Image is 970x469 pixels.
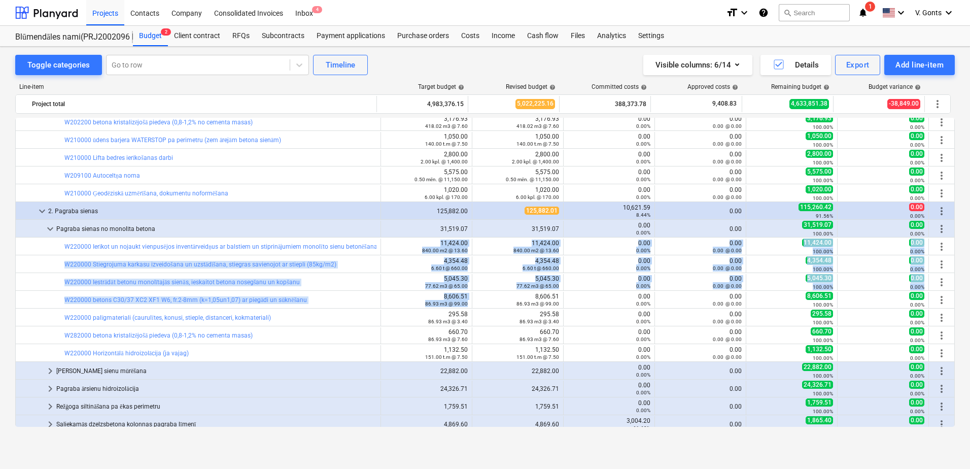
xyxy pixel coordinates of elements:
span: -38,849.00 [887,99,920,109]
iframe: Chat Widget [919,420,970,469]
small: 0.00% [636,248,650,253]
span: 1,020.00 [806,185,833,193]
small: 0.00% [910,338,924,343]
a: Analytics [591,26,632,46]
div: Add line-item [895,58,944,72]
span: 8,606.51 [806,292,833,300]
div: 0.00 [568,364,650,378]
span: 5,045.30 [806,274,833,282]
button: Timeline [313,55,368,75]
div: 0.00 [568,133,650,147]
small: 0.00% [636,230,650,236]
div: 1,132.50 [385,346,468,360]
span: 0.00 [909,327,924,336]
span: 0.00 [909,203,924,211]
div: 0.00 [568,293,650,307]
div: 0.00 [659,257,742,272]
div: [PERSON_NAME] sienu mūrēšana [56,363,376,379]
small: 840.00 m2 @ 13.60 [422,248,468,253]
small: 0.00% [636,177,650,182]
div: Costs [455,26,486,46]
small: 0.00 @ 0.00 [713,265,742,271]
span: 3,176.93 [806,114,833,122]
small: 6.00 kpl. @ 170.00 [425,194,468,200]
i: format_size [726,7,738,19]
small: 0.00% [910,142,924,148]
i: Knowledge base [758,7,769,19]
div: 0.00 [659,385,742,392]
small: 0.00% [636,141,650,147]
div: 0.00 [659,311,742,325]
small: 0.00% [910,178,924,183]
div: Revised budget [506,83,556,90]
div: 0.00 [568,240,650,254]
small: 86.93 m3 @ 99.00 [425,301,468,307]
div: 0.00 [659,115,742,129]
div: 1,020.00 [476,186,559,200]
span: 0.00 [909,221,924,229]
div: 0.00 [568,257,650,272]
div: Budget [133,26,168,46]
span: More actions [936,312,948,324]
small: 0.00% [636,159,650,164]
div: 0.00 [659,186,742,200]
div: 0.00 [659,151,742,165]
div: 0.00 [568,151,650,165]
div: 24,326.71 [385,385,468,392]
small: 140.00 t.m @ 7.50 [516,141,559,147]
span: help [547,84,556,90]
span: 24,326.71 [802,381,833,389]
small: 151.00 t.m @ 7.50 [425,354,468,360]
span: 1,050.00 [806,132,833,140]
span: 0.00 [909,398,924,407]
span: search [783,9,791,17]
small: 2.00 kpl. @ 1,400.00 [421,159,468,164]
small: 6.00 kpl. @ 170.00 [516,194,559,200]
span: 0.00 [909,381,924,389]
div: Blūmendāles nami(PRJ2002096 Prūšu 3 kārta) - 2601984 [15,32,121,43]
small: 840.00 m2 @ 13.60 [513,248,559,253]
span: 295.58 [811,310,833,318]
small: 0.00% [910,391,924,396]
span: 4,633,851.38 [789,99,829,109]
a: W220000 Ierīkot un nojaukt vienpusējos inventārveidņus ar balstiem un stiprinājumiem monolīto sie... [64,243,379,250]
button: Visible columns:6/14 [643,55,752,75]
small: 100.00% [813,355,833,361]
small: 0.00 @ 0.00 [713,194,742,200]
div: 3,176.93 [476,115,559,129]
span: 0.00 [909,274,924,282]
div: 8,606.51 [385,293,468,307]
div: 0.00 [659,346,742,360]
span: help [639,84,647,90]
small: 100.00% [813,302,833,308]
span: 0.00 [909,239,924,247]
div: 1,020.00 [385,186,468,200]
small: 6.60 t @ 660.00 [431,265,468,271]
a: W209100 Autoceltņa noma [64,172,140,179]
div: 0.00 [659,275,742,289]
div: 0.00 [568,186,650,200]
a: W202200 betona kristalizējošā piedeva (0,8-1,2% no cementa masas) [64,119,253,126]
span: help [913,84,921,90]
div: Režģoga siltināšana pa ēkas perimetru [56,398,376,415]
small: 151.00 t.m @ 7.50 [516,354,559,360]
small: 0.00 @ 0.00 [713,159,742,164]
a: Client contract [168,26,226,46]
div: Toggle categories [27,58,90,72]
button: Add line-item [884,55,955,75]
div: 0.00 [568,115,650,129]
small: 0.00% [910,284,924,290]
a: Subcontracts [256,26,310,46]
small: 0.00 @ 0.00 [713,123,742,129]
small: 100.00% [813,249,833,254]
div: 660.70 [476,328,559,343]
small: 0.00% [636,354,650,360]
span: 4,354.48 [806,256,833,264]
small: 0.00% [910,124,924,130]
span: More actions [936,383,948,395]
a: Income [486,26,521,46]
div: 11,424.00 [476,240,559,254]
div: 11,424.00 [385,240,468,254]
button: Toggle categories [15,55,102,75]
